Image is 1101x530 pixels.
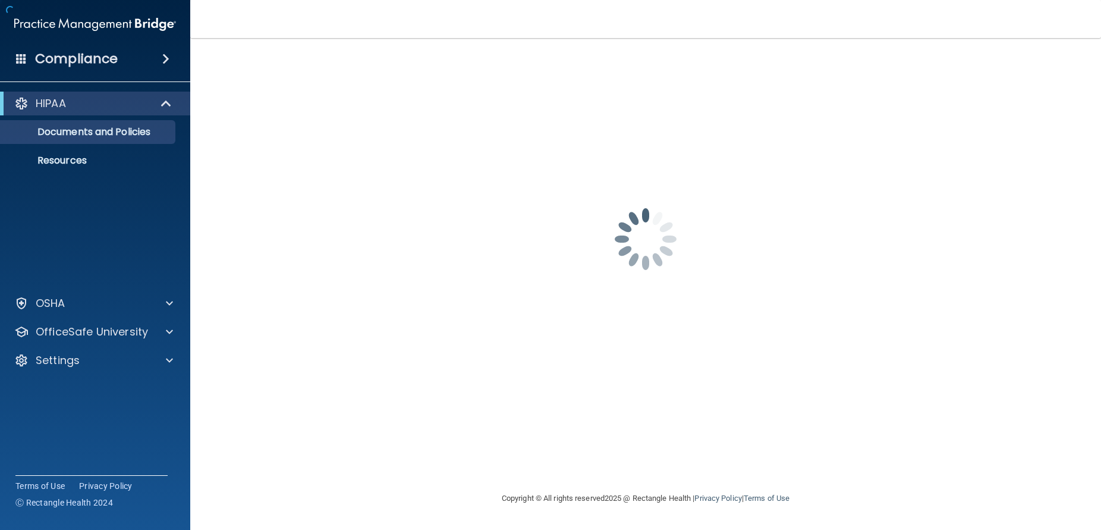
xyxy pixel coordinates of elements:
p: Resources [8,155,170,167]
a: OfficeSafe University [14,325,173,339]
img: spinner.e123f6fc.gif [586,180,705,299]
a: Privacy Policy [694,494,741,503]
p: Settings [36,353,80,368]
p: HIPAA [36,96,66,111]
img: PMB logo [14,12,176,36]
a: Settings [14,353,173,368]
a: Terms of Use [744,494,789,503]
a: Terms of Use [15,480,65,492]
p: OSHA [36,296,65,311]
a: Privacy Policy [79,480,133,492]
p: OfficeSafe University [36,325,148,339]
a: HIPAA [14,96,172,111]
div: Copyright © All rights reserved 2025 @ Rectangle Health | | [429,479,863,518]
h4: Compliance [35,51,118,67]
a: OSHA [14,296,173,311]
span: Ⓒ Rectangle Health 2024 [15,497,113,509]
p: Documents and Policies [8,126,170,138]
